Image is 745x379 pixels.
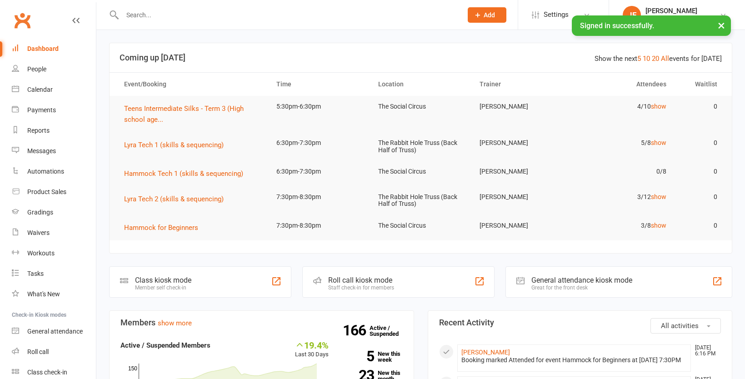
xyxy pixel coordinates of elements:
td: 7:30pm-8:30pm [268,215,370,236]
span: Signed in successfully. [580,21,654,30]
a: [PERSON_NAME] [461,349,510,356]
div: Automations [27,168,64,175]
div: Payments [27,106,56,114]
a: Dashboard [12,39,96,59]
div: Class kiosk mode [135,276,191,284]
span: Lyra Tech 2 (skills & sequencing) [124,195,224,203]
a: show [651,103,666,110]
th: Trainer [471,73,573,96]
div: Messages [27,147,56,155]
div: Product Sales [27,188,66,195]
button: Add [468,7,506,23]
div: The Social Circus Pty Ltd [645,15,715,23]
span: All activities [661,322,699,330]
div: General attendance kiosk mode [531,276,632,284]
a: Clubworx [11,9,34,32]
div: Dashboard [27,45,59,52]
a: show [651,222,666,229]
h3: Members [120,318,403,327]
div: Workouts [27,249,55,257]
div: Great for the front desk [531,284,632,291]
time: [DATE] 6:16 PM [690,345,720,357]
div: Reports [27,127,50,134]
h3: Recent Activity [439,318,721,327]
div: Calendar [27,86,53,93]
a: Calendar [12,80,96,100]
div: Class check-in [27,369,67,376]
div: Member self check-in [135,284,191,291]
a: show more [158,319,192,327]
th: Location [370,73,472,96]
a: What's New [12,284,96,304]
a: 5 [637,55,641,63]
td: 3/8 [573,215,675,236]
div: General attendance [27,328,83,335]
a: Workouts [12,243,96,264]
div: Tasks [27,270,44,277]
a: General attendance kiosk mode [12,321,96,342]
a: 20 [652,55,659,63]
td: 0 [675,96,725,117]
td: [PERSON_NAME] [471,186,573,208]
th: Waitlist [675,73,725,96]
a: Automations [12,161,96,182]
span: Teens Intermediate Silks - Term 3 (High school age... [124,105,244,124]
button: Hammock Tech 1 (skills & sequencing) [124,168,250,179]
a: All [661,55,669,63]
td: 5:30pm-6:30pm [268,96,370,117]
div: [PERSON_NAME] [645,7,715,15]
a: Roll call [12,342,96,362]
a: Product Sales [12,182,96,202]
th: Event/Booking [116,73,268,96]
a: 5New this week [342,351,403,363]
span: Lyra Tech 1 (skills & sequencing) [124,141,224,149]
button: Teens Intermediate Silks - Term 3 (High school age... [124,103,260,125]
td: 0 [675,132,725,154]
th: Time [268,73,370,96]
div: Show the next events for [DATE] [595,53,722,64]
div: Booking marked Attended for event Hammock for Beginners at [DATE] 7:30PM [461,356,687,364]
td: 6:30pm-7:30pm [268,132,370,154]
div: Staff check-in for members [328,284,394,291]
div: What's New [27,290,60,298]
a: Gradings [12,202,96,223]
td: [PERSON_NAME] [471,96,573,117]
td: 4/10 [573,96,675,117]
td: The Rabbit Hole Truss (Back Half of Truss) [370,132,472,161]
span: Add [484,11,495,19]
a: Payments [12,100,96,120]
td: The Social Circus [370,96,472,117]
a: Reports [12,120,96,141]
th: Attendees [573,73,675,96]
td: The Social Circus [370,215,472,236]
strong: Active / Suspended Members [120,341,210,349]
span: Settings [544,5,569,25]
td: The Rabbit Hole Truss (Back Half of Truss) [370,186,472,215]
button: × [713,15,730,35]
a: 10 [643,55,650,63]
a: People [12,59,96,80]
strong: 166 [343,324,370,337]
a: show [651,193,666,200]
button: Lyra Tech 1 (skills & sequencing) [124,140,230,150]
div: Roll call [27,348,49,355]
div: 19.4% [295,340,329,350]
td: 0 [675,186,725,208]
button: Hammock for Beginners [124,222,205,233]
div: JF [623,6,641,24]
div: Waivers [27,229,50,236]
td: 0 [675,161,725,182]
span: Hammock Tech 1 (skills & sequencing) [124,170,243,178]
a: Waivers [12,223,96,243]
td: 7:30pm-8:30pm [268,186,370,208]
div: People [27,65,46,73]
td: 0/8 [573,161,675,182]
div: Roll call kiosk mode [328,276,394,284]
a: Tasks [12,264,96,284]
span: Hammock for Beginners [124,224,198,232]
td: 3/12 [573,186,675,208]
a: 166Active / Suspended [370,318,410,344]
h3: Coming up [DATE] [120,53,722,62]
td: 0 [675,215,725,236]
a: show [651,139,666,146]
